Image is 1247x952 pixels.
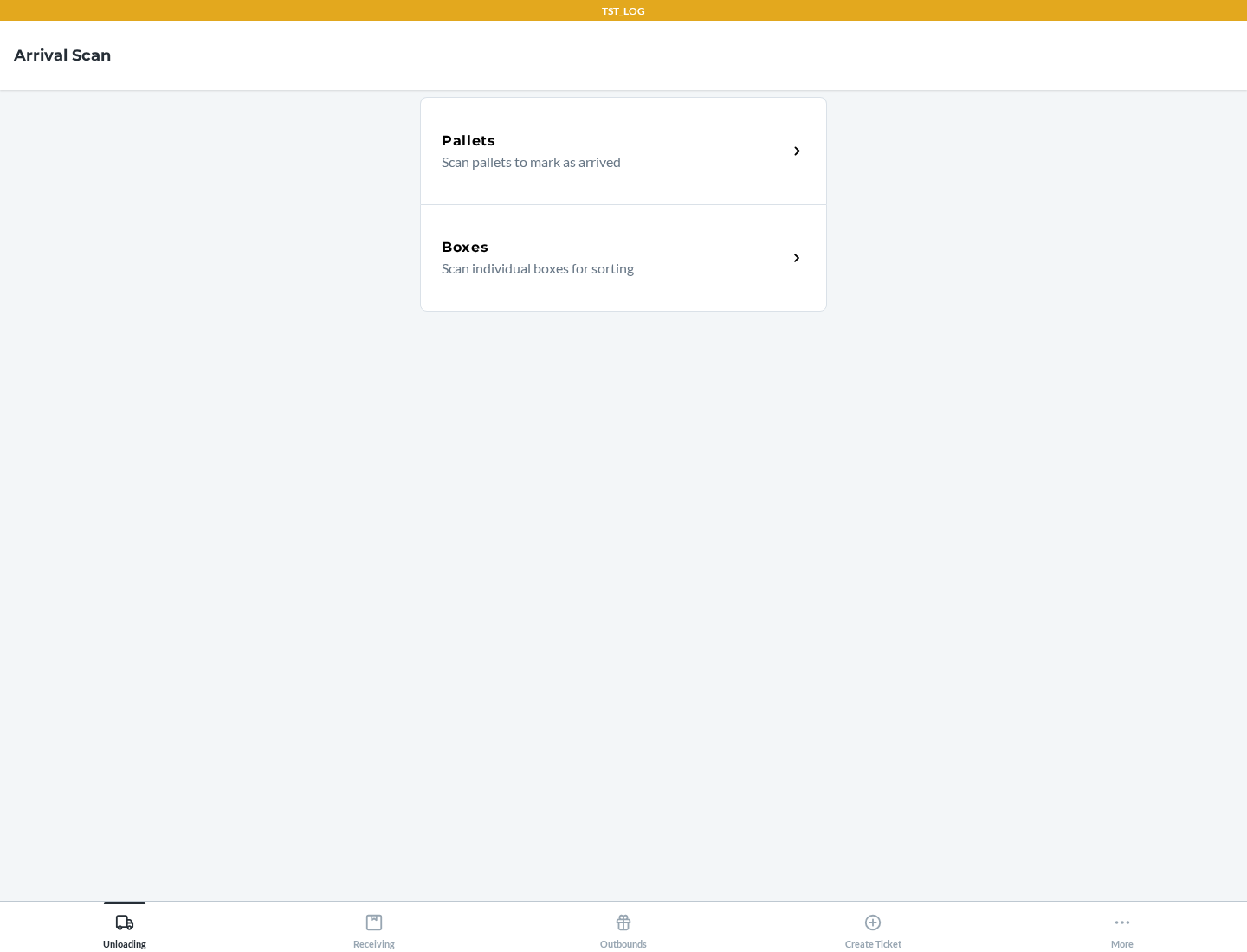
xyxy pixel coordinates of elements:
button: Receiving [249,902,499,949]
p: TST_LOG [602,3,645,19]
div: Create Ticket [845,906,901,949]
h5: Pallets [442,131,496,151]
div: Receiving [353,906,395,949]
h4: Arrival Scan [14,44,111,67]
div: More [1111,906,1134,949]
div: Outbounds [600,906,647,949]
p: Scan individual boxes for sorting [442,258,773,279]
button: Outbounds [499,902,748,949]
a: PalletsScan pallets to mark as arrived [420,97,827,204]
h5: Boxes [442,237,489,258]
button: Create Ticket [748,902,998,949]
p: Scan pallets to mark as arrived [442,151,773,172]
div: Unloading [103,906,146,949]
a: BoxesScan individual boxes for sorting [420,204,827,312]
button: More [998,902,1247,949]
